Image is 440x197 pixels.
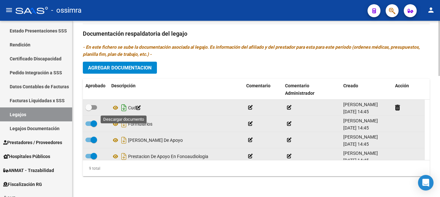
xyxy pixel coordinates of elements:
span: Aprobado [85,83,105,88]
span: Prestadores / Proveedores [3,139,62,146]
span: [DATE] 14:45 [343,125,369,130]
span: [DATE] 14:45 [343,158,369,163]
i: Descargar documento [120,151,128,162]
button: Agregar Documentacion [83,62,157,74]
div: Open Intercom Messenger [418,175,434,191]
span: ANMAT - Trazabilidad [3,167,54,174]
span: [PERSON_NAME] [343,134,378,140]
span: Creado [343,83,358,88]
datatable-header-cell: Comentario [244,79,282,100]
mat-icon: menu [5,6,13,14]
datatable-header-cell: Acción [392,79,425,100]
span: [PERSON_NAME] [343,151,378,156]
span: Comentario Administrador [285,83,314,96]
i: Descargar documento [120,103,128,113]
span: [PERSON_NAME] [343,118,378,123]
span: Descripción [111,83,136,88]
div: Cud [111,103,241,113]
datatable-header-cell: Descripción [109,79,244,100]
mat-icon: person [427,6,435,14]
span: Agregar Documentacion [88,65,152,71]
span: - ossimra [51,3,82,18]
i: - En este fichero se sube la documentación asociada al legajo. Es información del afiliado y del ... [83,44,420,57]
datatable-header-cell: Aprobado [83,79,109,100]
span: [PERSON_NAME] [343,102,378,107]
div: 9 total [83,165,100,172]
div: Prestacion De Apoyo En Fonoaudiologia [111,151,241,162]
div: Formularios [111,119,241,129]
datatable-header-cell: Comentario Administrador [282,79,341,100]
span: [DATE] 14:45 [343,109,369,114]
datatable-header-cell: Creado [341,79,392,100]
span: Acción [395,83,409,88]
i: Descargar documento [120,135,128,145]
h3: Documentación respaldatoria del legajo [83,29,430,38]
span: Comentario [246,83,270,88]
span: Fiscalización RG [3,181,42,188]
span: Hospitales Públicos [3,153,50,160]
div: [PERSON_NAME] De Apoyo [111,135,241,145]
span: [DATE] 14:45 [343,142,369,147]
i: Descargar documento [120,119,128,129]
